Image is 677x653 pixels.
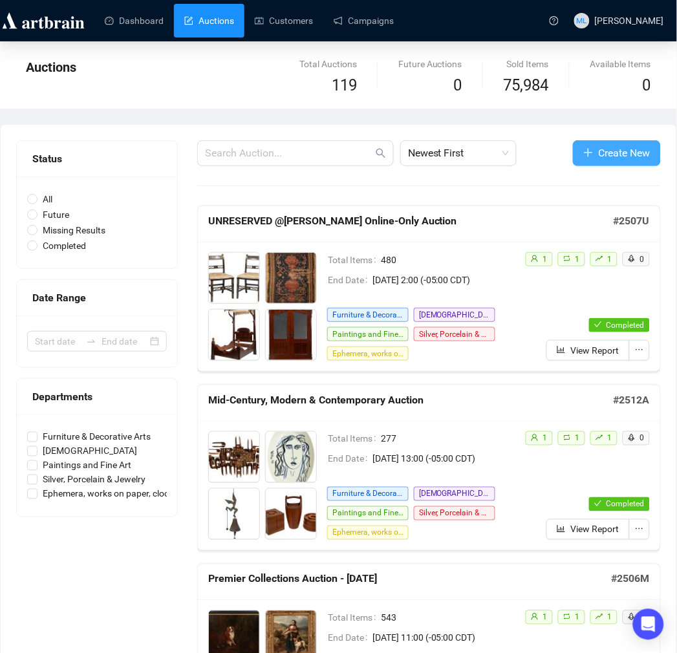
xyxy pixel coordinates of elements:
[332,76,357,94] span: 119
[414,487,495,501] span: [DEMOGRAPHIC_DATA]
[543,255,548,264] span: 1
[573,140,661,166] button: Create New
[398,57,462,71] div: Future Auctions
[205,145,373,161] input: Search Auction...
[32,389,162,405] div: Departments
[328,253,381,267] span: Total Items
[266,253,316,303] img: 2_1.jpg
[414,308,495,322] span: [DEMOGRAPHIC_DATA]
[328,611,381,625] span: Total Items
[531,255,539,262] span: user
[543,613,548,622] span: 1
[381,611,526,625] span: 543
[86,336,96,347] span: swap-right
[38,487,202,501] span: Ephemera, works on paper, clocks, etc.
[546,340,630,361] button: View Report
[372,631,526,645] span: [DATE] 11:00 (-05:00 CDT)
[504,57,549,71] div: Sold Items
[583,147,594,158] span: plus
[546,519,630,540] button: View Report
[327,327,409,341] span: Paintings and Fine Art
[575,613,580,622] span: 1
[596,434,603,442] span: rise
[531,613,539,621] span: user
[599,145,650,161] span: Create New
[38,223,111,237] span: Missing Results
[327,487,409,501] span: Furniture & Decorative Arts
[327,506,409,520] span: Paintings and Fine Art
[594,321,602,328] span: check
[38,430,156,444] span: Furniture & Decorative Arts
[414,506,495,520] span: Silver, Porcelain & Jewelry
[328,273,372,287] span: End Date
[607,321,645,330] span: Completed
[628,434,636,442] span: rocket
[197,385,661,551] a: Mid-Century, Modern & Contemporary Auction#2512ATotal Items277End Date[DATE] 13:00 (-05:00 CDT)Fu...
[209,432,259,482] img: 1_01.JPG
[575,434,580,443] span: 1
[266,432,316,482] img: 2_01.JPG
[255,4,313,37] a: Customers
[628,255,636,262] span: rocket
[563,434,571,442] span: retweet
[640,434,645,443] span: 0
[628,613,636,621] span: rocket
[408,141,509,166] span: Newest First
[208,213,614,229] h5: UNRESERVED @[PERSON_NAME] Online-Only Auction
[38,208,74,222] span: Future
[328,631,372,645] span: End Date
[32,151,162,167] div: Status
[575,255,580,264] span: 1
[596,613,603,621] span: rise
[209,310,259,360] img: 3_1.jpg
[531,434,539,442] span: user
[328,432,381,446] span: Total Items
[614,392,650,408] h5: # 2512A
[594,500,602,508] span: check
[376,148,386,158] span: search
[102,334,147,348] input: End date
[197,206,661,372] a: UNRESERVED @[PERSON_NAME] Online-Only Auction#2507UTotal Items480End Date[DATE] 2:00 (-05:00 CDT)...
[38,473,151,487] span: Silver, Porcelain & Jewelry
[327,308,409,322] span: Furniture & Decorative Arts
[504,74,549,98] span: 75,984
[643,76,651,94] span: 0
[596,255,603,262] span: rise
[633,609,664,640] div: Open Intercom Messenger
[105,4,164,37] a: Dashboard
[38,192,58,206] span: All
[184,4,234,37] a: Auctions
[608,434,612,443] span: 1
[563,255,571,262] span: retweet
[299,57,357,71] div: Total Auctions
[635,345,644,354] span: ellipsis
[334,4,394,37] a: Campaigns
[266,310,316,360] img: 4_1.jpg
[266,489,316,539] img: 4_01.JPG
[38,239,91,253] span: Completed
[550,16,559,25] span: question-circle
[608,613,612,622] span: 1
[327,526,409,540] span: Ephemera, works on paper, clocks, etc.
[608,255,612,264] span: 1
[38,444,142,458] span: [DEMOGRAPHIC_DATA]
[372,452,526,466] span: [DATE] 13:00 (-05:00 CDT)
[595,16,664,26] span: [PERSON_NAME]
[381,253,526,267] span: 480
[209,253,259,303] img: 1_1.jpg
[86,336,96,347] span: to
[414,327,495,341] span: Silver, Porcelain & Jewelry
[381,432,526,446] span: 277
[208,572,612,587] h5: Premier Collections Auction - [DATE]
[557,345,566,354] span: bar-chart
[590,57,651,71] div: Available Items
[563,613,571,621] span: retweet
[571,343,619,358] span: View Report
[614,213,650,229] h5: # 2507U
[557,524,566,533] span: bar-chart
[209,489,259,539] img: 3_01.JPG
[635,524,644,533] span: ellipsis
[208,392,614,408] h5: Mid-Century, Modern & Contemporary Auction
[571,522,619,537] span: View Report
[327,347,409,361] span: Ephemera, works on paper, clocks, etc.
